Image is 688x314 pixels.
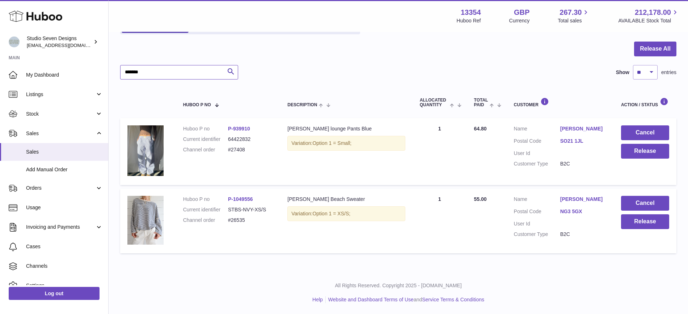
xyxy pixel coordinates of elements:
span: 212,178.00 [635,8,671,17]
dt: Current identifier [183,206,228,213]
dt: User Id [514,220,560,227]
button: Cancel [621,196,669,211]
dd: #27408 [228,146,273,153]
span: Option 1 = XS/S; [312,211,350,216]
span: Invoicing and Payments [26,224,95,231]
a: Service Terms & Conditions [422,297,484,302]
span: My Dashboard [26,72,103,78]
a: Log out [9,287,100,300]
dd: B2C [560,231,607,238]
span: 55.00 [474,196,487,202]
dd: #26535 [228,217,273,224]
td: 1 [413,118,467,185]
dt: Channel order [183,146,228,153]
div: Studio Seven Designs [27,35,92,49]
div: Variation: [287,136,405,151]
div: Huboo Ref [457,17,481,24]
button: Release All [634,42,676,56]
dt: Postal Code [514,138,560,146]
a: P-939910 [228,126,250,132]
li: and [326,296,484,303]
div: Currency [509,17,530,24]
span: Settings [26,282,103,289]
span: AVAILABLE Stock Total [618,17,679,24]
button: Release [621,214,669,229]
a: Help [312,297,323,302]
span: Channels [26,263,103,270]
span: Description [287,103,317,107]
span: Option 1 = Small; [312,140,351,146]
td: 1 [413,189,467,253]
span: Sales [26,149,103,155]
dt: Current identifier [183,136,228,143]
dd: B2C [560,160,607,167]
div: [PERSON_NAME] lounge Pants Blue [287,125,405,132]
div: Variation: [287,206,405,221]
p: All Rights Reserved. Copyright 2025 - [DOMAIN_NAME] [114,282,682,289]
span: Orders [26,185,95,192]
strong: 13354 [461,8,481,17]
img: internalAdmin-13354@internal.huboo.com [9,36,20,47]
a: 267.30 Total sales [558,8,590,24]
a: [PERSON_NAME] [560,196,607,203]
span: Sales [26,130,95,137]
span: Add Manual Order [26,166,103,173]
dt: Customer Type [514,160,560,167]
dt: Name [514,196,560,205]
span: entries [661,69,676,76]
a: NG3 5GX [560,208,607,215]
div: Customer [514,98,607,107]
span: 267.30 [560,8,582,17]
a: [PERSON_NAME] [560,125,607,132]
a: SO21 1JL [560,138,607,145]
dt: Name [514,125,560,134]
dt: Customer Type [514,231,560,238]
dt: Channel order [183,217,228,224]
dd: 64422832 [228,136,273,143]
span: Cases [26,243,103,250]
a: 212,178.00 AVAILABLE Stock Total [618,8,679,24]
dt: Huboo P no [183,196,228,203]
span: Huboo P no [183,103,211,107]
span: Stock [26,111,95,117]
span: Listings [26,91,95,98]
label: Show [616,69,629,76]
strong: GBP [514,8,529,17]
button: Release [621,144,669,159]
img: 1_b8c82a35-1c1d-4c95-b2bd-466ea8b497a7.png [127,196,164,244]
a: P-1049556 [228,196,253,202]
img: image_b890177a-90e2-4ed8-babe-fcf072ec998f.heic [127,125,164,176]
dt: Huboo P no [183,125,228,132]
dd: STBS-NVY-XS/S [228,206,273,213]
span: ALLOCATED Quantity [420,98,448,107]
a: Website and Dashboard Terms of Use [328,297,414,302]
span: Total sales [558,17,590,24]
div: [PERSON_NAME] Beach Sweater [287,196,405,203]
dt: Postal Code [514,208,560,217]
span: Total paid [474,98,488,107]
span: Usage [26,204,103,211]
dt: User Id [514,150,560,157]
span: [EMAIL_ADDRESS][DOMAIN_NAME] [27,42,106,48]
span: 64.80 [474,126,487,132]
button: Cancel [621,125,669,140]
div: Action / Status [621,98,669,107]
